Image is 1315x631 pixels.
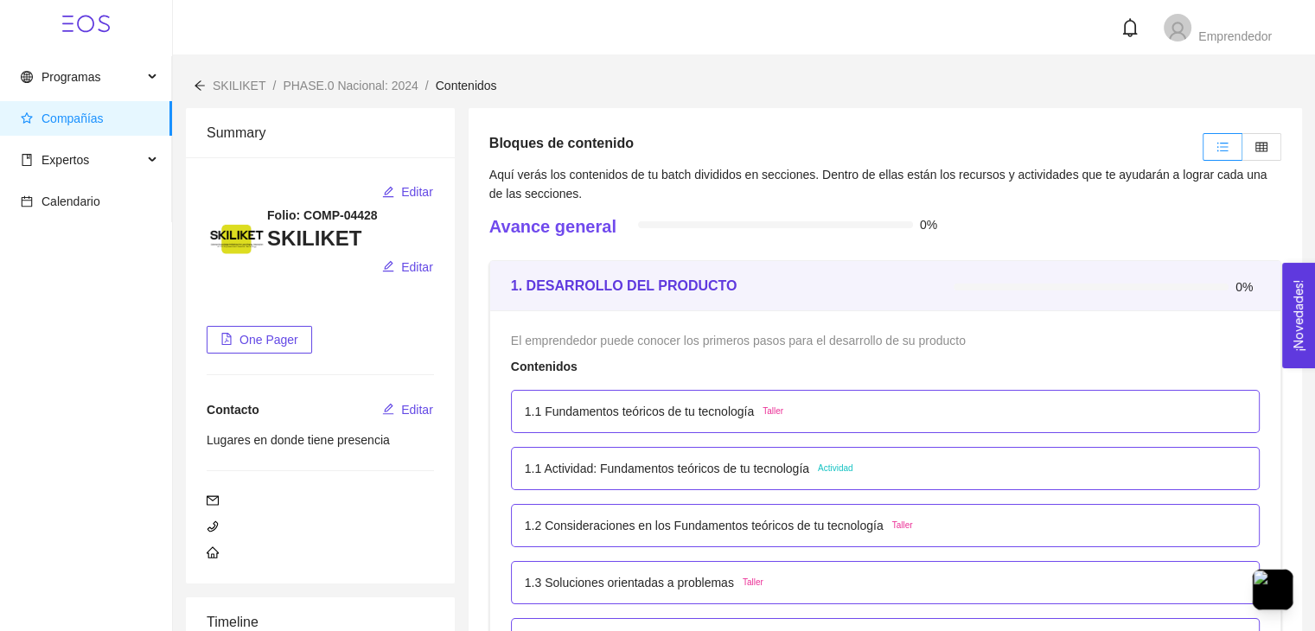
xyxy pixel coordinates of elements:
span: / [425,79,429,92]
div: Summary [207,108,434,157]
span: PHASE.0 Nacional: 2024 [283,79,418,92]
button: editEditar [381,253,434,281]
h4: Avance general [489,214,616,239]
span: One Pager [239,330,298,349]
span: Taller [763,405,783,418]
span: mail [207,494,219,507]
span: home [207,546,219,558]
span: Programas [41,70,100,84]
span: Editar [401,400,433,419]
span: phone [207,520,219,532]
button: file-pdfOne Pager [207,326,312,354]
span: El emprendedor puede conocer los primeros pasos para el desarrollo de su producto [511,334,966,347]
span: Emprendedor [1198,29,1272,43]
span: Lugares en donde tiene presencia [207,433,390,447]
span: edit [382,403,394,417]
span: / [272,79,276,92]
span: SKILIKET [213,79,265,92]
span: Actividad [818,462,853,475]
button: editEditar [381,396,434,424]
span: arrow-left [194,80,206,92]
p: 1.1 Fundamentos teóricos de tu tecnología [525,402,754,421]
span: Calendario [41,194,100,208]
h5: Bloques de contenido [489,133,634,154]
span: bell [1120,18,1139,37]
span: Expertos [41,153,89,167]
span: Taller [743,576,763,590]
span: unordered-list [1216,141,1229,153]
span: edit [382,260,394,274]
span: edit [382,186,394,200]
span: Editar [401,258,433,277]
span: table [1255,141,1267,153]
span: 0% [1235,281,1260,293]
p: 1.1 Actividad: Fundamentos teóricos de tu tecnología [525,459,809,478]
span: file-pdf [220,333,233,347]
span: 0% [920,219,944,231]
span: Taller [892,519,913,532]
img: 1742662197631-Logo_SKILIKET.png [207,208,267,269]
span: Contenidos [436,79,497,92]
span: Aquí verás los contenidos de tu batch divididos en secciones. Dentro de ellas están los recursos ... [489,168,1267,201]
span: star [21,112,33,124]
strong: 1. DESARROLLO DEL PRODUCTO [511,278,737,293]
p: 1.2 Consideraciones en los Fundamentos teóricos de tu tecnología [525,516,884,535]
span: Editar [401,182,433,201]
span: Contacto [207,403,259,417]
span: Compañías [41,112,104,125]
button: Open Feedback Widget [1282,263,1315,368]
span: user [1167,21,1188,41]
span: calendar [21,195,33,207]
span: global [21,71,33,83]
strong: Folio: COMP-04428 [267,208,378,222]
p: 1.3 Soluciones orientadas a problemas [525,573,734,592]
button: editEditar [381,178,434,206]
h3: SKILIKET [267,225,434,252]
span: book [21,154,33,166]
strong: Contenidos [511,360,578,373]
